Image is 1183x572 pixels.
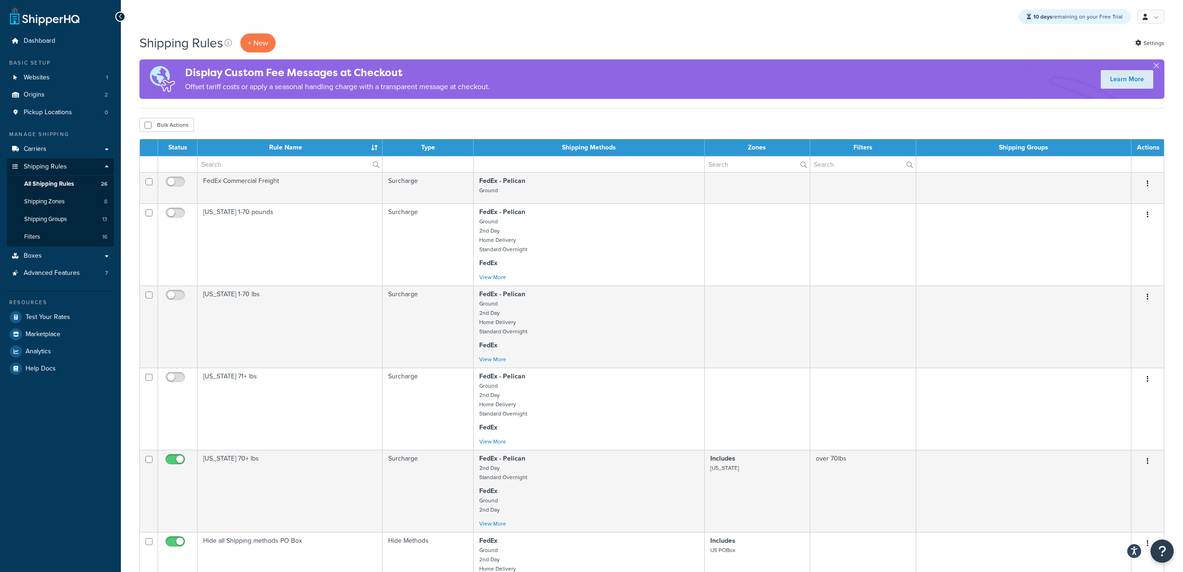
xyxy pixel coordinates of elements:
span: Dashboard [24,37,55,45]
a: Advanced Features 7 [7,265,114,282]
a: Shipping Rules [7,158,114,175]
span: 7 [105,269,108,277]
span: 26 [101,180,107,188]
small: US POBox [710,546,735,554]
strong: FedEx - Pelican [479,176,525,186]
strong: FedEx - Pelican [479,454,525,463]
li: Filters [7,228,114,246]
a: View More [479,355,506,364]
input: Search [198,156,382,172]
a: View More [479,273,506,281]
a: Filters 16 [7,228,114,246]
span: 13 [102,215,107,223]
p: Offset tariff costs or apply a seasonal handling charge with a transparent message at checkout. [185,80,490,93]
small: Ground 2nd Day Home Delivery Standard Overnight [479,382,527,418]
a: Origins 2 [7,86,114,104]
span: Shipping Groups [24,215,67,223]
span: Origins [24,91,45,99]
strong: FedEx [479,422,497,432]
a: Boxes [7,247,114,265]
div: Basic Setup [7,59,114,67]
a: Learn More [1101,70,1153,89]
span: 0 [105,109,108,117]
span: Carriers [24,145,46,153]
a: All Shipping Rules 26 [7,175,114,193]
a: Shipping Groups 13 [7,211,114,228]
a: Carriers [7,141,114,158]
button: Open Resource Center [1150,539,1174,563]
span: Advanced Features [24,269,80,277]
th: Shipping Methods [474,139,705,156]
small: 2nd Day Standard Overnight [479,464,527,481]
strong: FedEx - Pelican [479,289,525,299]
span: Analytics [26,348,51,356]
li: Origins [7,86,114,104]
a: ShipperHQ Home [10,7,79,26]
a: Help Docs [7,360,114,377]
input: Search [705,156,810,172]
li: All Shipping Rules [7,175,114,193]
td: [US_STATE] 1-70 pounds [198,203,383,286]
td: [US_STATE] 70+ lbs [198,450,383,532]
span: Shipping Rules [24,163,67,171]
a: Pickup Locations 0 [7,104,114,121]
th: Filters [810,139,916,156]
td: Surcharge [383,203,474,286]
li: Shipping Groups [7,211,114,228]
span: Help Docs [26,365,56,373]
div: remaining on your Free Trial [1018,9,1131,24]
small: Ground 2nd Day Home Delivery Standard Overnight [479,217,527,253]
strong: FedEx [479,536,497,546]
strong: FedEx [479,340,497,350]
strong: 10 days [1033,13,1052,21]
th: Status [158,139,198,156]
div: Resources [7,299,114,306]
td: Surcharge [383,450,474,532]
th: Shipping Groups [916,139,1131,156]
small: Ground [479,186,498,195]
td: FedEx Commercial Freight [198,172,383,203]
small: Ground 2nd Day Home Delivery Standard Overnight [479,299,527,336]
a: View More [479,520,506,528]
li: Advanced Features [7,265,114,282]
td: Surcharge [383,368,474,450]
div: Manage Shipping [7,130,114,138]
img: duties-banner-06bc72dcb5fe05cb3f9472aba00be2ae8eb53ab6f0d8bb03d382ba314ac3c341.png [139,59,185,99]
a: Marketplace [7,326,114,343]
strong: Includes [710,454,735,463]
span: Marketplace [26,331,60,338]
h4: Display Custom Fee Messages at Checkout [185,65,490,80]
a: Dashboard [7,32,114,50]
strong: FedEx - Pelican [479,371,525,381]
td: [US_STATE] 71+ lbs [198,368,383,450]
strong: FedEx [479,486,497,496]
li: Pickup Locations [7,104,114,121]
li: Shipping Zones [7,193,114,210]
li: Websites [7,69,114,86]
th: Type [383,139,474,156]
span: Websites [24,74,50,82]
a: Analytics [7,343,114,360]
input: Search [810,156,916,172]
span: Shipping Zones [24,198,65,206]
strong: Includes [710,536,735,546]
li: Test Your Rates [7,309,114,325]
span: Filters [24,233,40,241]
span: Test Your Rates [26,313,70,321]
span: 2 [105,91,108,99]
span: Boxes [24,252,42,260]
td: [US_STATE] 1-70 lbs [198,286,383,368]
span: All Shipping Rules [24,180,74,188]
a: View More [479,437,506,446]
th: Actions [1131,139,1164,156]
small: [US_STATE] [710,464,739,472]
td: over 70lbs [810,450,916,532]
td: Surcharge [383,286,474,368]
strong: FedEx [479,258,497,268]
